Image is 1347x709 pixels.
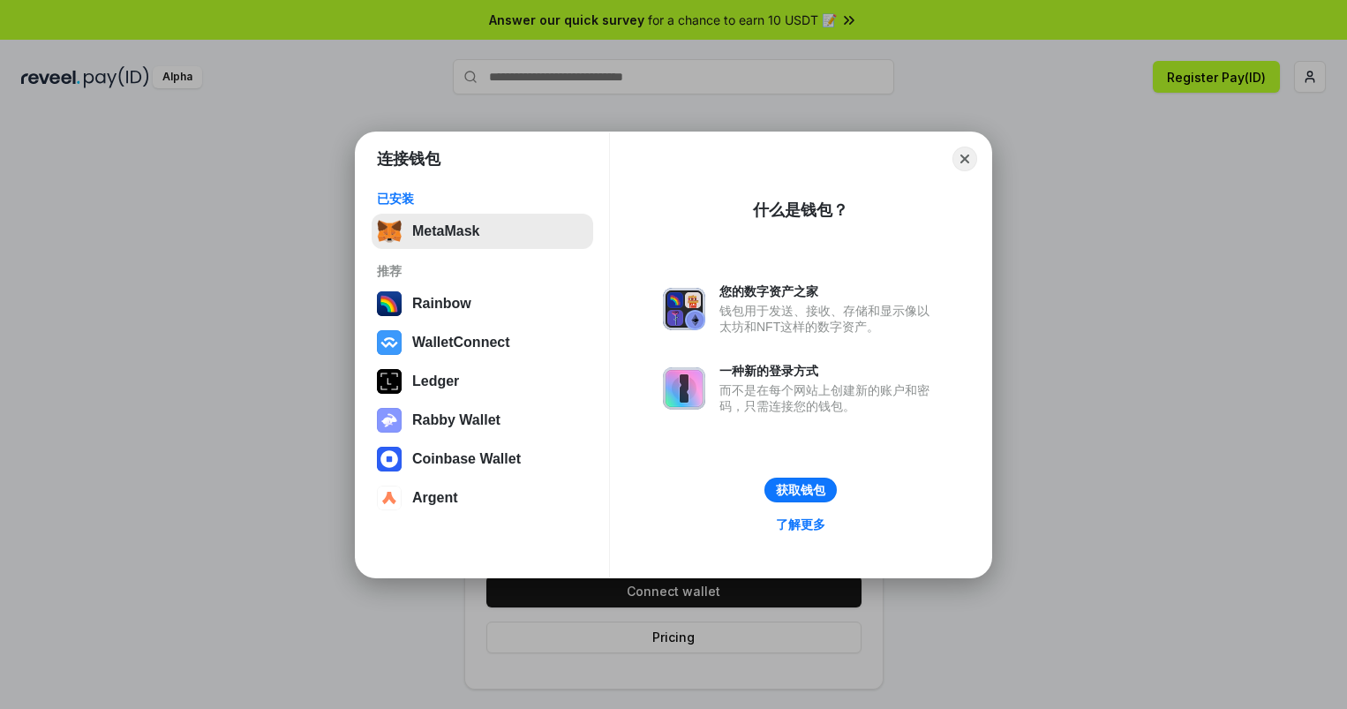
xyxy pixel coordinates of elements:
img: svg+xml,%3Csvg%20width%3D%2228%22%20height%3D%2228%22%20viewBox%3D%220%200%2028%2028%22%20fill%3D... [377,330,402,355]
img: svg+xml,%3Csvg%20xmlns%3D%22http%3A%2F%2Fwww.w3.org%2F2000%2Fsvg%22%20fill%3D%22none%22%20viewBox... [663,367,705,410]
button: Close [952,147,977,171]
div: Rabby Wallet [412,412,500,428]
img: svg+xml,%3Csvg%20width%3D%2228%22%20height%3D%2228%22%20viewBox%3D%220%200%2028%2028%22%20fill%3D... [377,447,402,471]
div: 什么是钱包？ [753,200,848,221]
button: MetaMask [372,214,593,249]
div: 一种新的登录方式 [719,363,938,379]
div: 已安装 [377,191,588,207]
img: svg+xml,%3Csvg%20xmlns%3D%22http%3A%2F%2Fwww.w3.org%2F2000%2Fsvg%22%20fill%3D%22none%22%20viewBox... [663,288,705,330]
div: Argent [412,490,458,506]
button: Rabby Wallet [372,403,593,438]
div: 了解更多 [776,517,825,532]
img: svg+xml,%3Csvg%20fill%3D%22none%22%20height%3D%2233%22%20viewBox%3D%220%200%2035%2033%22%20width%... [377,219,402,244]
button: 获取钱包 [764,478,837,502]
button: WalletConnect [372,325,593,360]
a: 了解更多 [765,513,836,536]
button: Ledger [372,364,593,399]
div: WalletConnect [412,335,510,351]
button: Argent [372,480,593,516]
div: Coinbase Wallet [412,451,521,467]
div: 您的数字资产之家 [719,283,938,299]
div: Rainbow [412,296,471,312]
img: svg+xml,%3Csvg%20width%3D%22120%22%20height%3D%22120%22%20viewBox%3D%220%200%20120%20120%22%20fil... [377,291,402,316]
div: MetaMask [412,223,479,239]
div: Ledger [412,373,459,389]
div: 而不是在每个网站上创建新的账户和密码，只需连接您的钱包。 [719,382,938,414]
div: 钱包用于发送、接收、存储和显示像以太坊和NFT这样的数字资产。 [719,303,938,335]
h1: 连接钱包 [377,148,440,170]
button: Coinbase Wallet [372,441,593,477]
img: svg+xml,%3Csvg%20xmlns%3D%22http%3A%2F%2Fwww.w3.org%2F2000%2Fsvg%22%20width%3D%2228%22%20height%3... [377,369,402,394]
div: 推荐 [377,263,588,279]
div: 获取钱包 [776,482,825,498]
img: svg+xml,%3Csvg%20xmlns%3D%22http%3A%2F%2Fwww.w3.org%2F2000%2Fsvg%22%20fill%3D%22none%22%20viewBox... [377,408,402,433]
button: Rainbow [372,286,593,321]
img: svg+xml,%3Csvg%20width%3D%2228%22%20height%3D%2228%22%20viewBox%3D%220%200%2028%2028%22%20fill%3D... [377,486,402,510]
